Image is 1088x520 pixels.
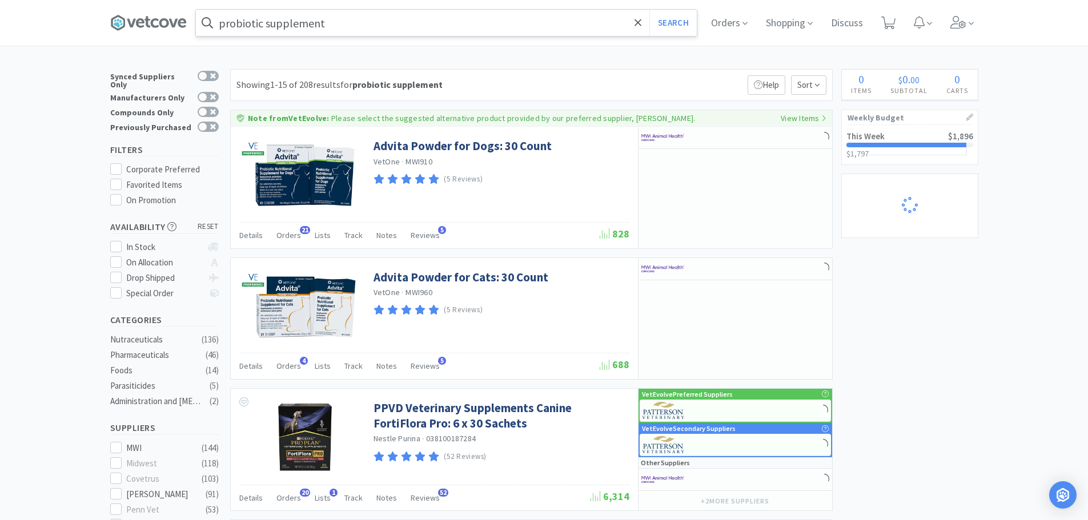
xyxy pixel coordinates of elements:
[643,436,685,453] img: f5e969b455434c6296c6d81ef179fa71_3.png
[842,125,978,164] a: This Week$1,896$1,797
[344,361,363,371] span: Track
[898,74,902,86] span: $
[300,357,308,365] span: 4
[110,421,219,434] h5: Suppliers
[600,358,629,371] span: 688
[126,194,219,207] div: On Promotion
[110,107,192,116] div: Compounds Only
[236,78,443,92] div: Showing 1-15 of 208 results
[276,493,301,503] span: Orders
[210,394,219,408] div: ( 2 )
[352,79,443,90] strong: probiotic supplement
[344,493,363,503] span: Track
[248,113,330,123] strong: Note from VetEvolve :
[110,143,219,156] h5: Filters
[110,220,219,233] h5: Availability
[848,110,972,125] h1: Weekly Budget
[110,394,203,408] div: Administration and [MEDICAL_DATA]
[444,451,487,463] p: (52 Reviews)
[842,85,881,96] h4: Items
[206,503,219,517] div: ( 53 )
[406,287,432,297] span: MWI960
[881,85,937,96] h4: Subtotal
[315,230,331,240] span: Lists
[110,313,219,326] h5: Categories
[331,113,696,123] p: Please select the suggested alternative product provided by our preferred supplier, [PERSON_NAME].
[315,493,331,503] span: Lists
[791,75,826,95] span: Sort
[202,441,219,455] div: ( 144 )
[826,18,868,29] a: Discuss
[846,148,869,159] span: $1,797
[110,379,203,393] div: Parasiticides
[126,503,197,517] div: Penn Vet
[937,85,978,96] h4: Carts
[591,490,629,503] span: 6,314
[239,135,267,163] img: badf310d0ea842e9930d5bc0481873db_341.png
[910,74,920,86] span: 00
[126,178,219,192] div: Favorited Items
[249,269,360,344] img: 9f188501274b4dcbb9b2b5a5b9096487_637453.png
[110,71,192,88] div: Synced Suppliers Only
[781,112,826,124] p: View Items
[411,230,440,240] span: Reviews
[126,271,202,285] div: Drop Shipped
[126,256,202,269] div: On Allocation
[276,230,301,240] span: Orders
[374,269,548,285] a: Advita Powder for Cats: 30 Count
[948,131,973,142] span: $1,896
[402,156,404,167] span: ·
[374,433,420,444] a: Nestle Purina
[600,227,629,240] span: 828
[376,230,397,240] span: Notes
[126,240,202,254] div: In Stock
[444,304,483,316] p: (5 Reviews)
[206,487,219,501] div: ( 91 )
[126,287,202,300] div: Special Order
[444,174,483,186] p: (5 Reviews)
[300,489,310,497] span: 20
[642,423,736,434] p: VetEvolve Secondary Suppliers
[344,230,363,240] span: Track
[858,72,864,86] span: 0
[126,441,197,455] div: MWI
[1049,481,1077,509] div: Open Intercom Messenger
[110,348,203,362] div: Pharmaceuticals
[438,489,448,497] span: 52
[126,472,197,486] div: Covetrus
[268,400,342,474] img: 027cd357cb894ce49eb009ed92fd16ea_398556.png
[239,267,267,294] img: badf310d0ea842e9930d5bc0481873db_341.png
[846,132,885,140] h2: This Week
[902,72,908,86] span: 0
[315,361,331,371] span: Lists
[438,357,446,365] span: 5
[330,489,338,497] span: 1
[210,379,219,393] div: ( 5 )
[206,348,219,362] div: ( 46 )
[438,226,446,234] span: 5
[411,493,440,503] span: Reviews
[374,400,627,432] a: PPVD Veterinary Supplements Canine FortiFlora Pro: 6 x 30 Sachets
[340,79,443,90] span: for
[376,493,397,503] span: Notes
[126,457,197,470] div: Midwest
[110,364,203,377] div: Foods
[643,402,685,419] img: f5e969b455434c6296c6d81ef179fa71_3.png
[695,493,774,509] button: +2more suppliers
[239,361,263,371] span: Details
[196,10,697,36] input: Search by item, sku, manufacturer, ingredient, size...
[426,433,476,444] span: 038100187284
[202,333,219,346] div: ( 136 )
[110,92,192,102] div: Manufacturers Only
[642,389,733,400] p: VetEvolve Preferred Suppliers
[202,457,219,470] div: ( 118 )
[641,457,690,468] p: Other Suppliers
[374,156,400,167] a: VetOne
[250,138,360,212] img: 31d85286c7ca40b19b092a7dd7c89eb6_637284.png
[276,361,301,371] span: Orders
[126,487,197,501] div: [PERSON_NAME]
[649,10,697,36] button: Search
[376,361,397,371] span: Notes
[402,287,404,297] span: ·
[641,129,684,146] img: f6b2451649754179b5b4e0c70c3f7cb0_2.png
